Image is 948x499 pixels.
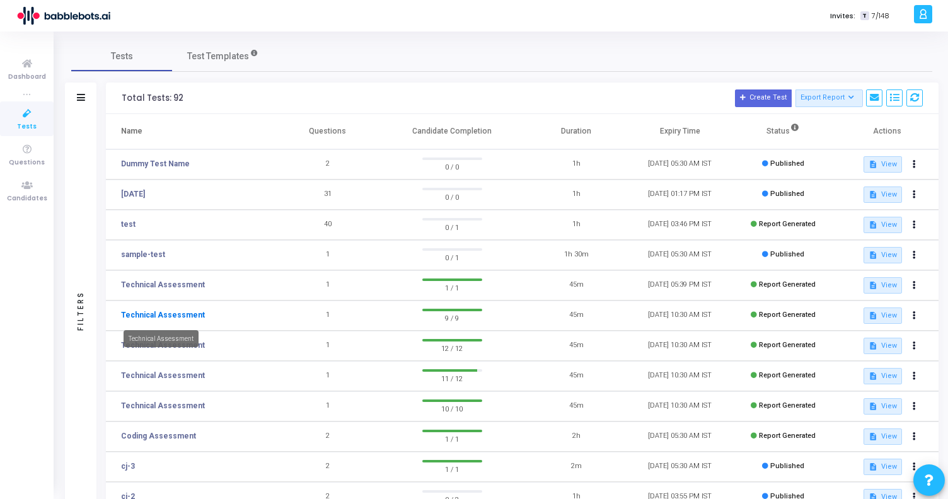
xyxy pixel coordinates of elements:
span: Candidates [7,193,47,204]
img: logo [16,3,110,28]
span: 9 / 9 [422,311,482,324]
span: Tests [111,50,133,63]
a: Technical Assessment [121,279,205,290]
td: 2m [524,452,628,482]
span: 1 / 1 [422,281,482,294]
a: [DATE] [121,188,145,200]
mat-icon: description [869,190,877,199]
span: Tests [17,122,37,132]
span: Questions [9,158,45,168]
td: 45m [524,391,628,422]
a: test [121,219,136,230]
span: 0 / 0 [422,190,482,203]
td: 1h 30m [524,240,628,270]
a: Technical Assessment [121,309,205,321]
button: View [864,398,902,415]
mat-icon: description [869,341,877,350]
td: 1 [276,361,379,391]
span: 12 / 12 [422,341,482,354]
span: 0 / 1 [422,221,482,233]
td: [DATE] 05:39 PM IST [628,270,731,301]
td: 2h [524,422,628,452]
button: Create Test [735,89,792,107]
button: View [864,186,902,203]
div: Total Tests: 92 [122,93,183,103]
button: View [864,156,902,173]
th: Questions [276,114,379,149]
mat-icon: description [869,462,877,471]
span: Report Generated [759,371,816,379]
td: 45m [524,270,628,301]
td: 1 [276,240,379,270]
span: 1 / 1 [422,462,482,475]
th: Candidate Completion [379,114,524,149]
mat-icon: description [869,372,877,381]
span: Report Generated [759,220,816,228]
td: [DATE] 05:30 AM IST [628,240,731,270]
span: Dashboard [8,72,46,83]
mat-icon: description [869,251,877,260]
td: 1h [524,149,628,180]
td: [DATE] 10:30 AM IST [628,301,731,331]
td: [DATE] 10:30 AM IST [628,361,731,391]
th: Name [106,114,276,149]
mat-icon: description [869,402,877,411]
button: View [864,247,902,263]
button: View [864,368,902,384]
button: View [864,307,902,324]
button: View [864,428,902,445]
td: [DATE] 05:30 AM IST [628,452,731,482]
td: [DATE] 01:17 PM IST [628,180,731,210]
label: Invites: [830,11,855,21]
span: 0 / 0 [422,160,482,173]
td: 45m [524,361,628,391]
td: 2 [276,452,379,482]
span: Report Generated [759,401,816,410]
button: View [864,459,902,475]
div: Technical Assessment [124,330,199,347]
a: Coding Assessment [121,430,196,442]
td: 1 [276,391,379,422]
a: sample-test [121,249,165,260]
td: [DATE] 05:30 AM IST [628,422,731,452]
td: 45m [524,301,628,331]
td: [DATE] 03:46 PM IST [628,210,731,240]
span: T [860,11,869,21]
span: Report Generated [759,341,816,349]
mat-icon: description [869,160,877,169]
a: Dummy Test Name [121,158,190,169]
a: Technical Assessment [121,370,205,381]
button: View [864,338,902,354]
td: 40 [276,210,379,240]
mat-icon: description [869,281,877,290]
td: [DATE] 10:30 AM IST [628,331,731,361]
span: 11 / 12 [422,372,482,384]
td: 1h [524,180,628,210]
mat-icon: description [869,221,877,229]
span: 0 / 1 [422,251,482,263]
button: View [864,217,902,233]
a: cj-3 [121,461,135,472]
span: Published [770,462,804,470]
mat-icon: description [869,311,877,320]
span: Published [770,190,804,198]
td: [DATE] 10:30 AM IST [628,391,731,422]
td: 31 [276,180,379,210]
th: Duration [524,114,628,149]
span: Published [770,159,804,168]
span: Published [770,250,804,258]
td: 2 [276,149,379,180]
td: [DATE] 05:30 AM IST [628,149,731,180]
span: Report Generated [759,432,816,440]
td: 45m [524,331,628,361]
span: 7/148 [872,11,889,21]
button: Export Report [795,89,863,107]
td: 1 [276,331,379,361]
button: View [864,277,902,294]
span: Test Templates [187,50,249,63]
th: Expiry Time [628,114,731,149]
td: 1 [276,270,379,301]
span: 10 / 10 [422,402,482,415]
span: Report Generated [759,311,816,319]
th: Actions [835,114,939,149]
